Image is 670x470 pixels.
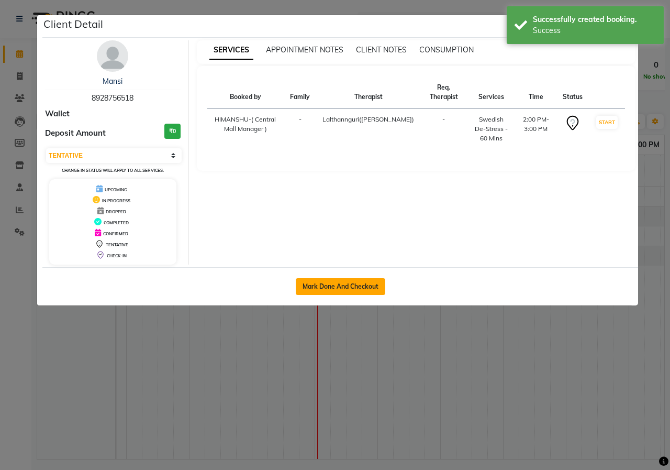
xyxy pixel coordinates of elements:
span: COMPLETED [104,220,129,225]
th: Family [284,76,316,108]
span: TENTATIVE [106,242,128,247]
span: Lalthannguri([PERSON_NAME]) [322,115,414,123]
span: Deposit Amount [45,127,106,139]
td: - [284,108,316,150]
span: CONFIRMED [103,231,128,236]
span: CONSUMPTION [419,45,474,54]
div: Swedish De-Stress - 60 Mins [473,115,509,143]
td: 2:00 PM-3:00 PM [515,108,556,150]
th: Status [556,76,589,108]
span: SERVICES [209,41,253,60]
span: DROPPED [106,209,126,214]
h5: Client Detail [43,16,103,32]
span: UPCOMING [105,187,127,192]
a: Mansi [103,76,122,86]
small: Change in status will apply to all services. [62,168,164,173]
button: START [596,116,618,129]
span: IN PROGRESS [102,198,130,203]
td: - [420,108,467,150]
th: Time [515,76,556,108]
span: 8928756518 [92,93,133,103]
span: Wallet [45,108,70,120]
th: Services [467,76,515,108]
div: Successfully created booking. [533,14,656,25]
th: Req. Therapist [420,76,467,108]
span: APPOINTMENT NOTES [266,45,343,54]
div: Success [533,25,656,36]
th: Booked by [207,76,284,108]
th: Therapist [316,76,420,108]
td: HIMANSHU-( Central Mall Manager ) [207,108,284,150]
span: CLIENT NOTES [356,45,407,54]
img: avatar [97,40,128,72]
h3: ₹0 [164,124,181,139]
span: CHECK-IN [107,253,127,258]
button: Mark Done And Checkout [296,278,385,295]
